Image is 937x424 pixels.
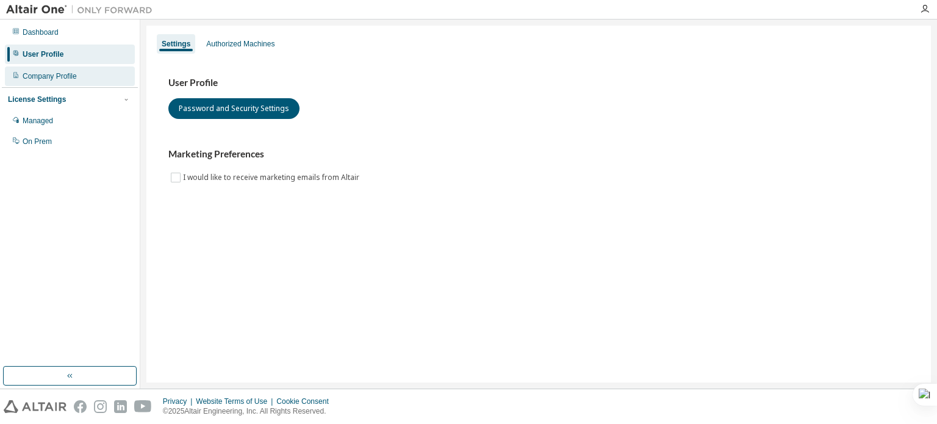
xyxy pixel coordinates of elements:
[94,400,107,413] img: instagram.svg
[162,39,190,49] div: Settings
[4,400,66,413] img: altair_logo.svg
[276,397,336,406] div: Cookie Consent
[134,400,152,413] img: youtube.svg
[23,116,53,126] div: Managed
[6,4,159,16] img: Altair One
[114,400,127,413] img: linkedin.svg
[206,39,275,49] div: Authorized Machines
[183,170,362,185] label: I would like to receive marketing emails from Altair
[8,95,66,104] div: License Settings
[163,397,196,406] div: Privacy
[168,148,909,160] h3: Marketing Preferences
[23,49,63,59] div: User Profile
[23,137,52,146] div: On Prem
[163,406,336,417] p: © 2025 Altair Engineering, Inc. All Rights Reserved.
[23,71,77,81] div: Company Profile
[23,27,59,37] div: Dashboard
[196,397,276,406] div: Website Terms of Use
[74,400,87,413] img: facebook.svg
[168,77,909,89] h3: User Profile
[168,98,300,119] button: Password and Security Settings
